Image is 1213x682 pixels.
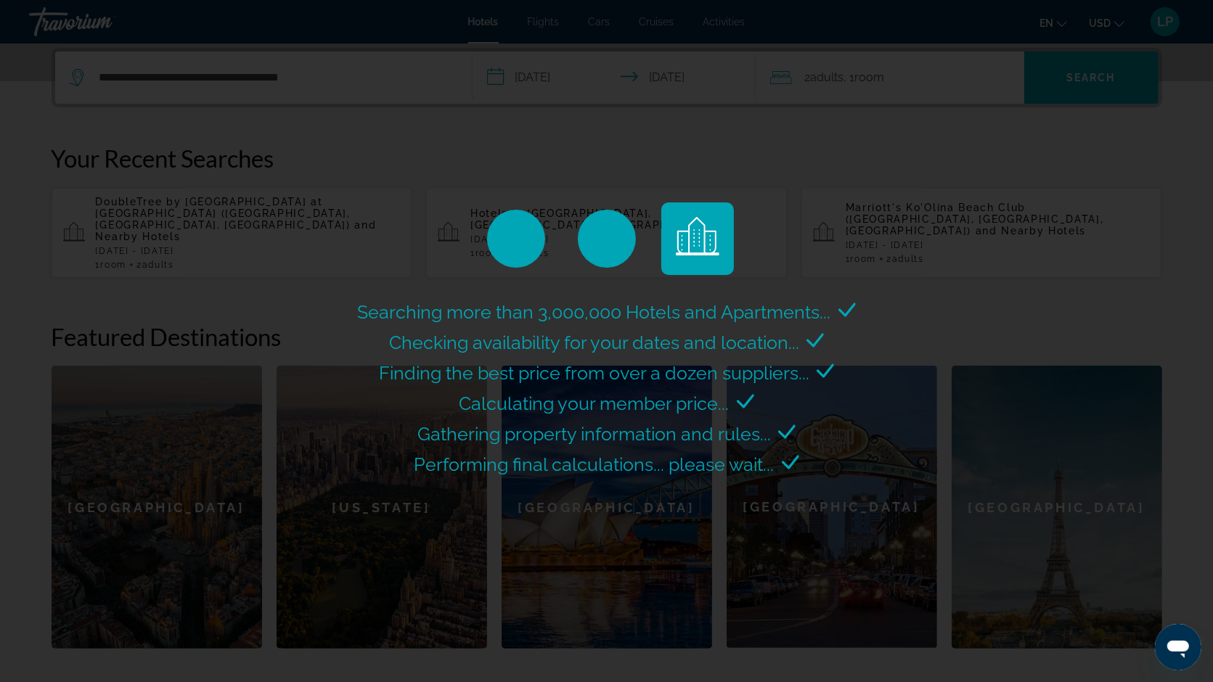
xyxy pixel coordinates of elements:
[358,301,831,323] span: Searching more than 3,000,000 Hotels and Apartments...
[414,453,775,475] span: Performing final calculations... please wait...
[389,332,799,353] span: Checking availability for your dates and location...
[1155,624,1201,670] iframe: Button to launch messaging window
[417,423,771,445] span: Gathering property information and rules...
[379,362,809,384] span: Finding the best price from over a dozen suppliers...
[460,393,730,414] span: Calculating your member price...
